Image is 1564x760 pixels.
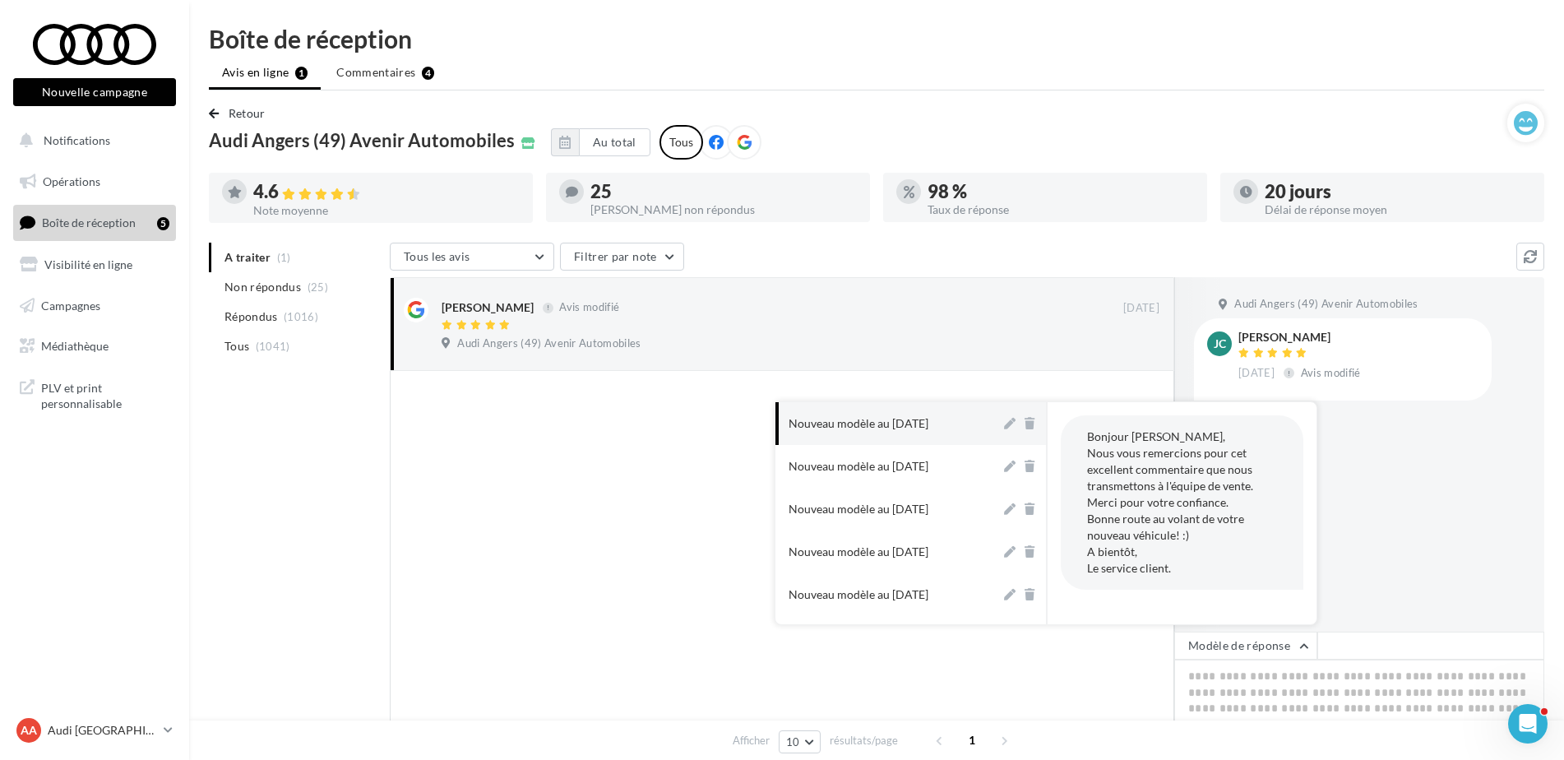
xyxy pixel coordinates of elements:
span: 10 [786,735,800,748]
div: 20 jours [1265,183,1531,201]
div: [PERSON_NAME] non répondus [590,204,857,215]
a: Visibilité en ligne [10,248,179,282]
div: Nouveau modèle au [DATE] [789,415,928,432]
span: [DATE] [1123,301,1159,316]
span: Répondus [224,308,278,325]
div: Nouveau modèle au [DATE] [789,458,928,475]
span: Non répondus [224,279,301,295]
span: Campagnes [41,298,100,312]
a: Boîte de réception5 [10,205,179,240]
a: AA Audi [GEOGRAPHIC_DATA] [13,715,176,746]
div: Boîte de réception [209,26,1544,51]
span: Médiathèque [41,339,109,353]
span: Audi Angers (49) Avenir Automobiles [457,336,641,351]
span: Avis modifié [559,301,619,314]
span: (25) [308,280,328,294]
button: Au total [579,128,650,156]
p: Audi [GEOGRAPHIC_DATA] [48,722,157,739]
button: Nouveau modèle au [DATE] [775,488,1001,531]
span: Bonjour [PERSON_NAME], Nous vous remercions pour cet excellent commentaire que nous transmettons ... [1087,429,1253,575]
span: Opérations [43,174,100,188]
span: Audi Angers (49) Avenir Automobiles [1234,297,1418,312]
span: 1 [959,727,985,753]
button: Nouvelle campagne [13,78,176,106]
div: 25 [590,183,857,201]
span: Commentaires [336,64,415,81]
span: Afficher [733,733,770,748]
span: PLV et print personnalisable [41,377,169,412]
button: Filtrer par note [560,243,684,271]
iframe: Intercom live chat [1508,704,1548,744]
div: Taux de réponse [928,204,1194,215]
div: 98 % [928,183,1194,201]
div: Nouveau modèle au [DATE] [789,544,928,560]
a: PLV et print personnalisable [10,370,179,419]
button: Notifications [10,123,173,158]
div: Note moyenne [253,205,520,216]
span: [DATE] [1238,366,1275,381]
button: Nouveau modèle au [DATE] [775,402,1001,445]
div: Nouveau modèle au [DATE] [789,501,928,517]
a: Opérations [10,165,179,199]
div: 5 [157,217,169,230]
div: 4.6 [253,183,520,202]
span: Tous les avis [404,249,470,263]
div: Tous [659,125,703,160]
span: Notifications [44,133,110,147]
a: Médiathèque [10,329,179,364]
span: Avis modifié [1301,366,1361,379]
span: Boîte de réception [42,215,136,229]
div: [PERSON_NAME] [442,299,534,316]
div: [PERSON_NAME] [1238,331,1364,343]
button: Tous les avis [390,243,554,271]
span: (1016) [284,310,318,323]
button: Nouveau modèle au [DATE] [775,573,1001,616]
span: Retour [229,106,266,120]
button: Nouveau modèle au [DATE] [775,445,1001,488]
span: Visibilité en ligne [44,257,132,271]
span: Tous [224,338,249,355]
button: Modèle de réponse [1174,632,1317,660]
span: Jc [1214,336,1226,352]
div: Délai de réponse moyen [1265,204,1531,215]
span: (1041) [256,340,290,353]
div: Nouveau modèle au [DATE] [789,586,928,603]
button: Au total [551,128,650,156]
button: Retour [209,104,272,123]
a: Campagnes [10,289,179,323]
span: Audi Angers (49) Avenir Automobiles [209,132,515,150]
span: résultats/page [830,733,898,748]
button: 10 [779,730,821,753]
span: AA [21,722,37,739]
div: 4 [422,67,434,80]
button: Nouveau modèle au [DATE] [775,531,1001,573]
